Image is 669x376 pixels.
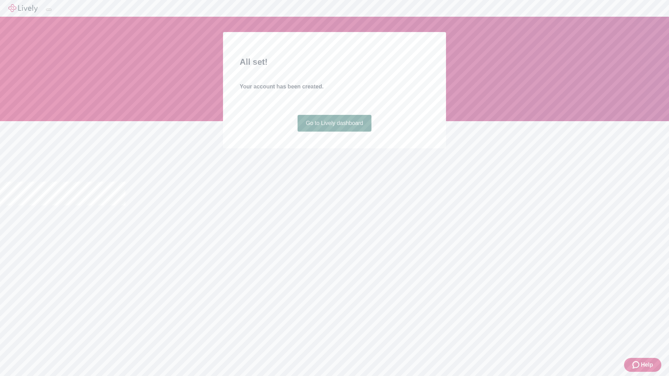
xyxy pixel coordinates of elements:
[632,361,641,369] svg: Zendesk support icon
[240,56,429,68] h2: All set!
[641,361,653,369] span: Help
[624,358,661,372] button: Zendesk support iconHelp
[240,83,429,91] h4: Your account has been created.
[46,9,52,11] button: Log out
[8,4,38,13] img: Lively
[298,115,372,132] a: Go to Lively dashboard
